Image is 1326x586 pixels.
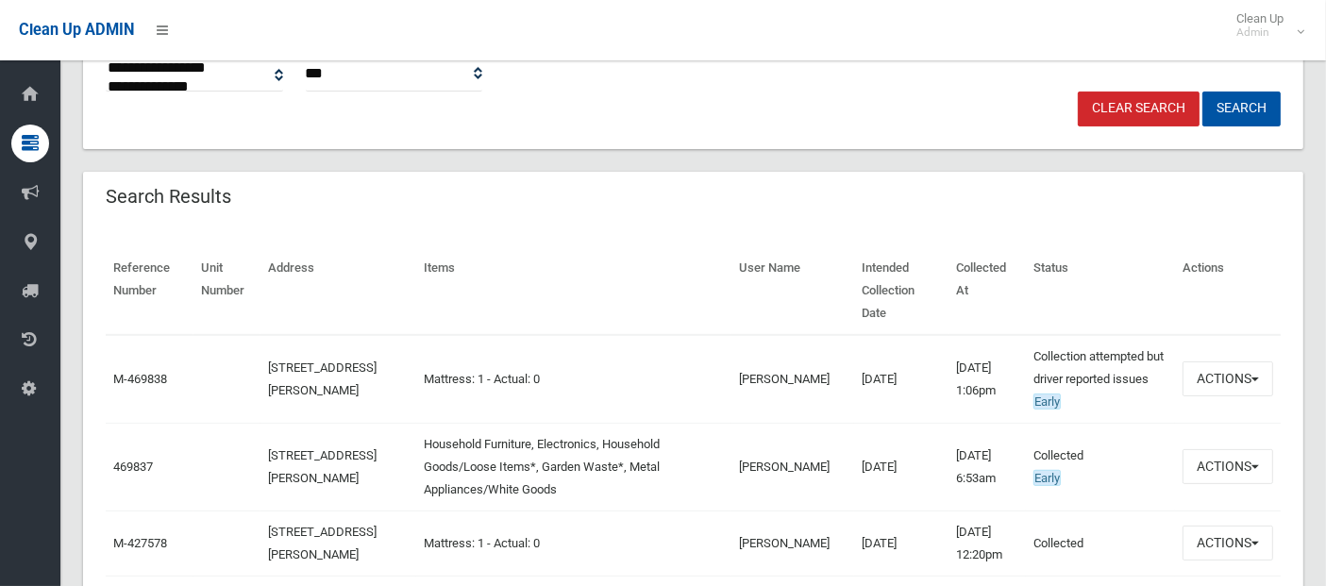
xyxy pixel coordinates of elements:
[949,335,1027,424] td: [DATE] 1:06pm
[949,247,1027,335] th: Collected At
[949,511,1027,576] td: [DATE] 12:20pm
[1183,361,1273,396] button: Actions
[416,423,731,511] td: Household Furniture, Electronics, Household Goods/Loose Items*, Garden Waste*, Metal Appliances/W...
[731,423,854,511] td: [PERSON_NAME]
[1236,25,1284,40] small: Admin
[1183,449,1273,484] button: Actions
[1078,92,1200,126] a: Clear Search
[949,423,1027,511] td: [DATE] 6:53am
[1202,92,1281,126] button: Search
[268,448,377,485] a: [STREET_ADDRESS][PERSON_NAME]
[1026,335,1175,424] td: Collection attempted but driver reported issues
[1026,247,1175,335] th: Status
[854,247,949,335] th: Intended Collection Date
[1026,423,1175,511] td: Collected
[1183,526,1273,561] button: Actions
[19,21,134,39] span: Clean Up ADMIN
[416,247,731,335] th: Items
[731,247,854,335] th: User Name
[1026,511,1175,576] td: Collected
[416,335,731,424] td: Mattress: 1 - Actual: 0
[260,247,416,335] th: Address
[268,525,377,561] a: [STREET_ADDRESS][PERSON_NAME]
[113,536,167,550] a: M-427578
[113,372,167,386] a: M-469838
[1175,247,1281,335] th: Actions
[854,511,949,576] td: [DATE]
[854,423,949,511] td: [DATE]
[268,360,377,397] a: [STREET_ADDRESS][PERSON_NAME]
[854,335,949,424] td: [DATE]
[106,247,193,335] th: Reference Number
[113,460,153,474] a: 469837
[1227,11,1302,40] span: Clean Up
[1033,393,1061,410] span: Early
[1033,470,1061,486] span: Early
[416,511,731,576] td: Mattress: 1 - Actual: 0
[193,247,260,335] th: Unit Number
[731,335,854,424] td: [PERSON_NAME]
[731,511,854,576] td: [PERSON_NAME]
[83,178,254,215] header: Search Results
